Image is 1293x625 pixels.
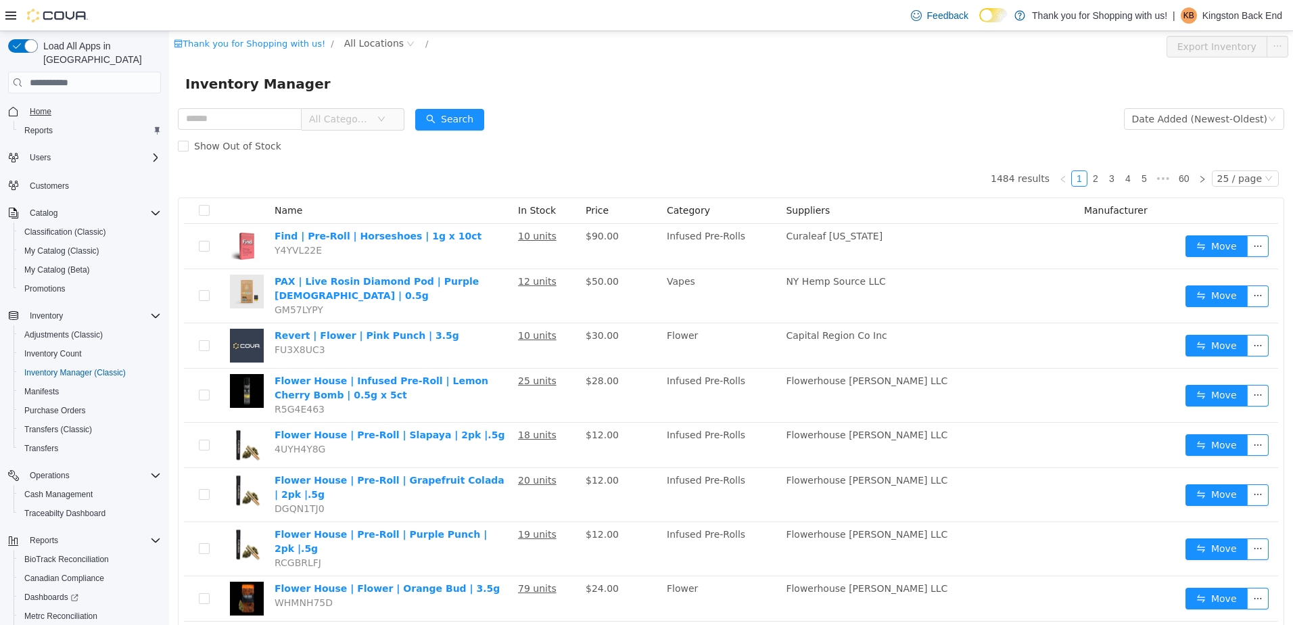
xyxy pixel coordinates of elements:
[105,526,152,537] span: RCGBRLFJ
[105,245,310,270] a: PAX | Live Rosin Diamond Pod | Purple [DEMOGRAPHIC_DATA] | 0.5g
[902,139,918,156] li: 1
[919,140,934,155] a: 2
[19,440,161,457] span: Transfers
[417,498,450,509] span: $12.00
[61,496,95,530] img: Flower House | Pre-Roll | Purple Punch | 2pk |.5g hero shot
[417,245,450,256] span: $50.00
[61,198,95,232] img: Find | Pre-Roll | Horseshoes | 1g x 10ct hero shot
[349,398,387,409] u: 18 units
[1078,453,1100,475] button: icon: ellipsis
[30,208,57,218] span: Catalog
[417,174,440,185] span: Price
[617,200,713,210] span: Curaleaf [US_STATE]
[24,554,109,565] span: BioTrack Reconciliation
[19,608,161,624] span: Metrc Reconciliation
[19,122,58,139] a: Reports
[417,444,450,455] span: $12.00
[105,472,156,483] span: DGQN1TJ0
[38,39,161,66] span: Load All Apps in [GEOGRAPHIC_DATA]
[967,139,983,156] li: 5
[3,204,166,223] button: Catalog
[890,144,898,152] i: icon: left
[105,398,335,409] a: Flower House | Pre-Roll | Slapaya | 2pk |.5g
[30,310,63,321] span: Inventory
[1078,403,1100,425] button: icon: ellipsis
[1032,7,1167,24] p: Thank you for Shopping with us!
[19,421,161,438] span: Transfers (Classic)
[24,178,74,194] a: Customers
[19,421,97,438] a: Transfers (Classic)
[24,264,90,275] span: My Catalog (Beta)
[19,346,87,362] a: Inventory Count
[935,140,950,155] a: 3
[1016,557,1079,578] button: icon: swapMove
[105,214,153,225] span: Y4YVL22E
[14,325,166,344] button: Adjustments (Classic)
[14,121,166,140] button: Reports
[5,7,156,18] a: icon: shopThank you for Shopping with us!
[19,570,110,586] a: Canadian Compliance
[3,466,166,485] button: Operations
[24,367,126,378] span: Inventory Manager (Classic)
[19,327,161,343] span: Adjustments (Classic)
[1099,84,1107,93] i: icon: down
[24,532,64,549] button: Reports
[61,244,95,277] img: PAX | Live Rosin Diamond Pod | Purple Afghani | 0.5g hero shot
[19,243,105,259] a: My Catalog (Classic)
[14,260,166,279] button: My Catalog (Beta)
[27,9,88,22] img: Cova
[61,397,95,431] img: Flower House | Pre-Roll | Slapaya | 2pk |.5g hero shot
[24,205,161,221] span: Catalog
[14,401,166,420] button: Purchase Orders
[963,78,1098,98] div: Date Added (Newest-Oldest)
[983,139,1005,156] li: Next 5 Pages
[492,238,611,292] td: Vapes
[19,224,112,240] a: Classification (Classic)
[105,552,331,563] a: Flower House | Flower | Orange Bud | 3.5g
[24,308,68,324] button: Inventory
[349,200,387,210] u: 10 units
[3,101,166,121] button: Home
[19,281,71,297] a: Promotions
[30,181,69,191] span: Customers
[19,243,161,259] span: My Catalog (Classic)
[30,152,51,163] span: Users
[24,103,57,120] a: Home
[19,440,64,457] a: Transfers
[14,420,166,439] button: Transfers (Classic)
[175,5,235,20] span: All Locations
[14,241,166,260] button: My Catalog (Classic)
[886,139,902,156] li: Previous Page
[61,551,95,584] img: Flower House | Flower | Orange Bud | 3.5g hero shot
[14,588,166,607] a: Dashboards
[979,22,980,23] span: Dark Mode
[14,550,166,569] button: BioTrack Reconciliation
[903,140,918,155] a: 1
[105,566,164,577] span: WHMNH75D
[349,444,387,455] u: 20 units
[1181,7,1197,24] div: Kingston Back End
[19,486,98,503] a: Cash Management
[16,42,170,64] span: Inventory Manager
[24,532,161,549] span: Reports
[20,110,118,120] span: Show Out of Stock
[1078,354,1100,375] button: icon: ellipsis
[61,442,95,476] img: Flower House | Pre-Roll | Grapefruit Colada | 2pk |.5g hero shot
[105,444,335,469] a: Flower House | Pre-Roll | Grapefruit Colada | 2pk |.5g
[61,343,95,377] img: Flower House | Infused Pre-Roll | Lemon Cherry Bomb | 0.5g x 5ct hero shot
[19,570,161,586] span: Canadian Compliance
[617,344,778,355] span: Flowerhouse [PERSON_NAME] LLC
[5,8,14,17] i: icon: shop
[1029,144,1037,152] i: icon: right
[1078,557,1100,578] button: icon: ellipsis
[24,489,93,500] span: Cash Management
[105,498,318,523] a: Flower House | Pre-Roll | Purple Punch | 2pk |.5g
[24,592,78,603] span: Dashboards
[1016,453,1079,475] button: icon: swapMove
[140,81,202,95] span: All Categories
[1202,7,1282,24] p: Kingston Back End
[208,84,216,93] i: icon: down
[498,174,541,185] span: Category
[492,545,611,591] td: Flower
[951,139,967,156] li: 4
